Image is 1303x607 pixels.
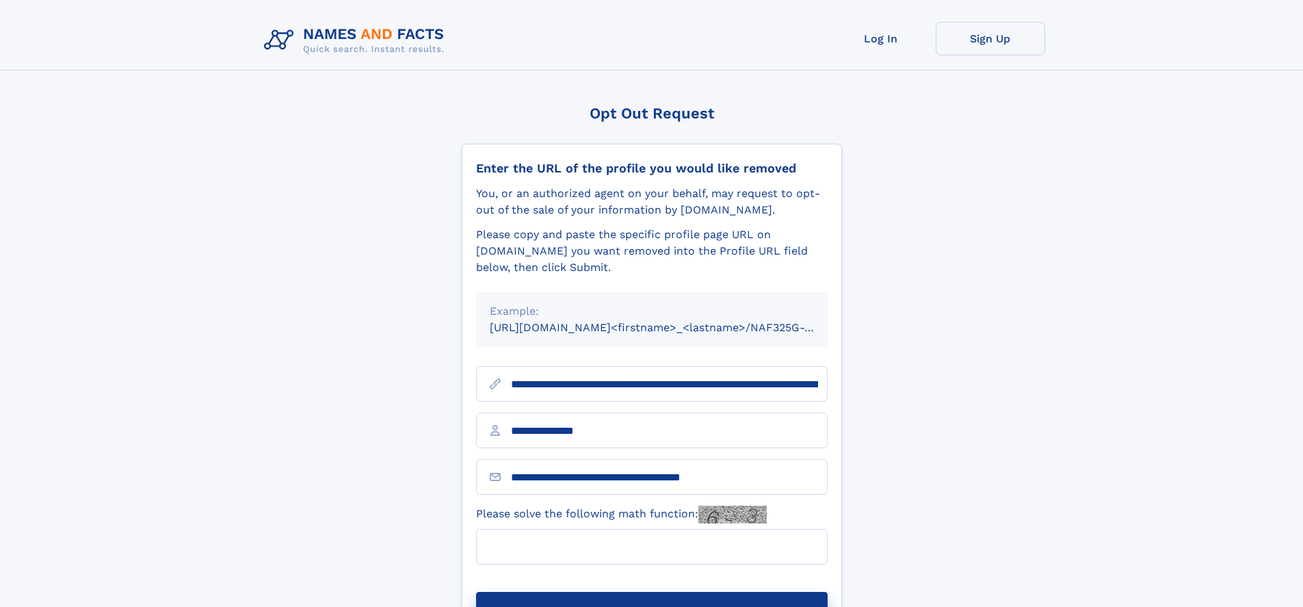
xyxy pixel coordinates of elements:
[259,22,456,59] img: Logo Names and Facts
[462,105,842,122] div: Opt Out Request
[476,185,828,218] div: You, or an authorized agent on your behalf, may request to opt-out of the sale of your informatio...
[826,22,936,55] a: Log In
[490,321,854,334] small: [URL][DOMAIN_NAME]<firstname>_<lastname>/NAF325G-xxxxxxxx
[476,227,828,276] div: Please copy and paste the specific profile page URL on [DOMAIN_NAME] you want removed into the Pr...
[936,22,1045,55] a: Sign Up
[476,161,828,176] div: Enter the URL of the profile you would like removed
[490,303,814,320] div: Example:
[476,506,767,524] label: Please solve the following math function:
